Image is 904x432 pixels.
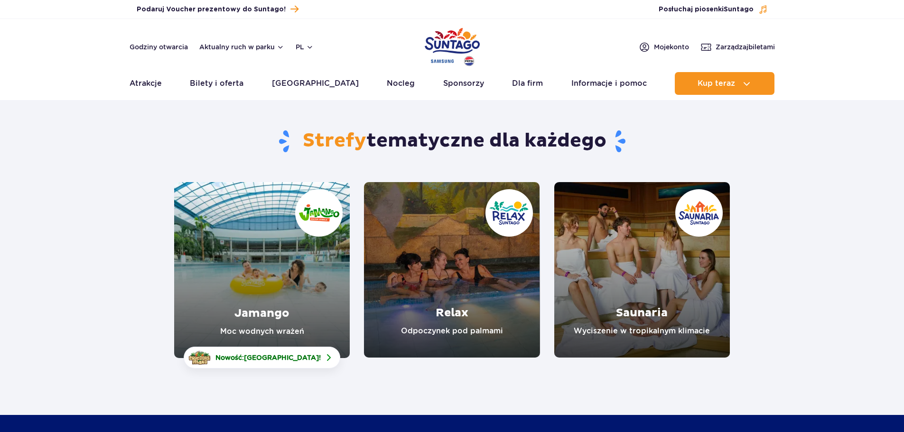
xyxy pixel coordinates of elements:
a: Relax [364,182,540,358]
span: Nowość: ! [215,353,321,362]
span: Kup teraz [698,79,735,88]
a: Jamango [174,182,350,358]
span: [GEOGRAPHIC_DATA] [244,354,319,361]
a: Dla firm [512,72,543,95]
a: [GEOGRAPHIC_DATA] [272,72,359,95]
a: Park of Poland [425,24,480,67]
button: pl [296,42,314,52]
a: Saunaria [554,182,730,358]
a: Godziny otwarcia [130,42,188,52]
a: Mojekonto [639,41,689,53]
button: Kup teraz [675,72,774,95]
h1: tematyczne dla każdego [174,129,730,154]
span: Posłuchaj piosenki [659,5,754,14]
a: Atrakcje [130,72,162,95]
a: Zarządzajbiletami [700,41,775,53]
a: Nowość:[GEOGRAPHIC_DATA]! [184,347,340,368]
span: Strefy [303,129,366,153]
span: Podaruj Voucher prezentowy do Suntago! [137,5,286,14]
span: Suntago [724,6,754,13]
a: Nocleg [387,72,415,95]
a: Sponsorzy [443,72,484,95]
span: Zarządzaj biletami [716,42,775,52]
button: Posłuchaj piosenkiSuntago [659,5,768,14]
a: Bilety i oferta [190,72,243,95]
a: Podaruj Voucher prezentowy do Suntago! [137,3,298,16]
button: Aktualny ruch w parku [199,43,284,51]
a: Informacje i pomoc [571,72,647,95]
span: Moje konto [654,42,689,52]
